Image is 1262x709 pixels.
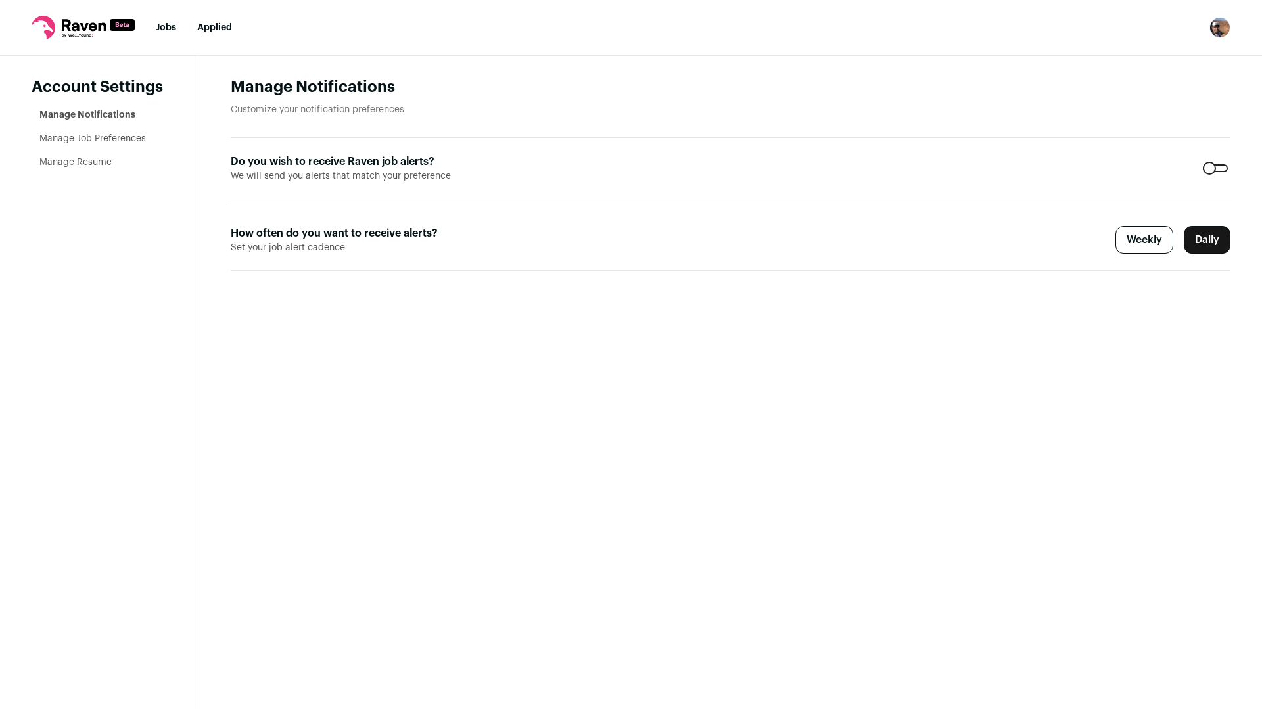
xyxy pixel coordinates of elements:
[39,158,112,167] a: Manage Resume
[231,241,559,254] span: Set your job alert cadence
[197,23,232,32] a: Applied
[1115,226,1173,254] label: Weekly
[231,77,1230,98] h1: Manage Notifications
[1184,226,1230,254] label: Daily
[1209,17,1230,38] img: 1692421-medium_jpg
[39,110,135,120] a: Manage Notifications
[1209,17,1230,38] button: Open dropdown
[156,23,176,32] a: Jobs
[32,77,167,98] header: Account Settings
[231,170,559,183] span: We will send you alerts that match your preference
[231,103,1230,116] p: Customize your notification preferences
[231,225,559,241] label: How often do you want to receive alerts?
[231,154,559,170] label: Do you wish to receive Raven job alerts?
[39,134,146,143] a: Manage Job Preferences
